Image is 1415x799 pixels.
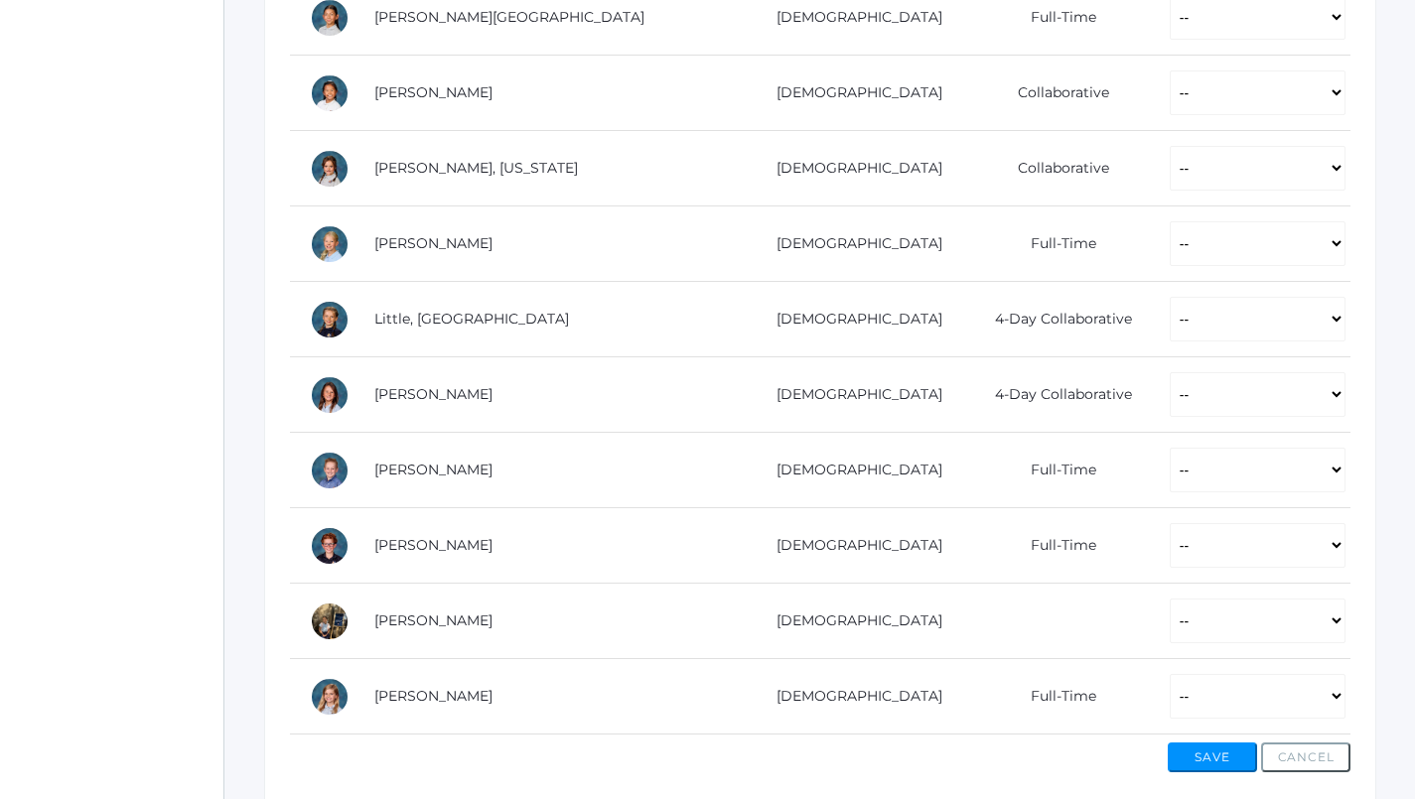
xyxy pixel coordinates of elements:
td: [DEMOGRAPHIC_DATA] [743,357,963,433]
a: [PERSON_NAME], [US_STATE] [374,159,578,177]
td: [DEMOGRAPHIC_DATA] [743,584,963,659]
a: [PERSON_NAME][GEOGRAPHIC_DATA] [374,8,644,26]
td: [DEMOGRAPHIC_DATA] [743,56,963,131]
a: Little, [GEOGRAPHIC_DATA] [374,310,569,328]
div: Dylan Sandeman [310,451,350,490]
button: Save [1168,742,1257,772]
td: 4-Day Collaborative [962,357,1149,433]
td: Collaborative [962,56,1149,131]
a: [PERSON_NAME] [374,687,493,705]
td: [DEMOGRAPHIC_DATA] [743,508,963,584]
td: Full-Time [962,433,1149,508]
div: Eleanor Velasquez [310,601,350,641]
td: Full-Time [962,206,1149,282]
td: [DEMOGRAPHIC_DATA] [743,433,963,508]
a: [PERSON_NAME] [374,461,493,478]
td: Collaborative [962,131,1149,206]
a: [PERSON_NAME] [374,234,493,252]
div: Georgia Lee [310,149,350,189]
a: [PERSON_NAME] [374,83,493,101]
a: [PERSON_NAME] [374,536,493,554]
div: Chloe Lewis [310,224,350,264]
td: [DEMOGRAPHIC_DATA] [743,659,963,734]
div: Savannah Little [310,300,350,339]
a: [PERSON_NAME] [374,385,493,403]
div: Maggie Oram [310,375,350,415]
div: Lila Lau [310,73,350,113]
td: [DEMOGRAPHIC_DATA] [743,282,963,357]
td: 4-Day Collaborative [962,282,1149,357]
button: Cancel [1261,742,1350,772]
td: [DEMOGRAPHIC_DATA] [743,206,963,282]
td: [DEMOGRAPHIC_DATA] [743,131,963,206]
td: Full-Time [962,659,1149,734]
td: Full-Time [962,508,1149,584]
a: [PERSON_NAME] [374,611,493,629]
div: Theodore Trumpower [310,526,350,566]
div: Bailey Zacharia [310,677,350,717]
